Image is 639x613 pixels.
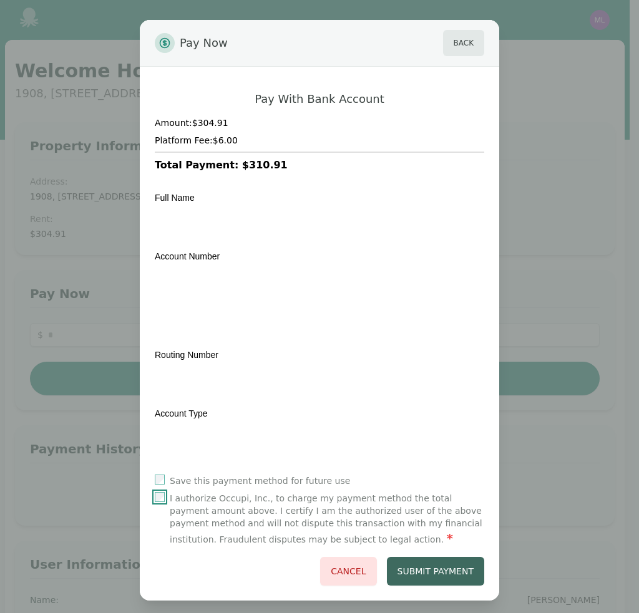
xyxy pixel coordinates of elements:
label: Account Type [155,408,208,418]
iframe: To enrich screen reader interactions, please activate Accessibility in Grammarly extension settings [155,367,484,398]
iframe: To enrich screen reader interactions, please activate Accessibility in Grammarly extension settings [155,210,484,241]
label: Routing Number [155,350,218,360]
iframe: To enrich screen reader interactions, please activate Accessibility in Grammarly extension settings [155,269,484,340]
button: Back [443,30,484,56]
h2: Pay With Bank Account [255,92,384,107]
label: I authorize Occupi, Inc., to charge my payment method the total payment amount above. I certify I... [170,492,484,547]
h4: Platform Fee: $6.00 [155,134,484,147]
button: Cancel [320,557,376,586]
span: Pay Now [180,30,228,56]
h3: Total Payment: $310.91 [155,158,484,173]
iframe: To enrich screen reader interactions, please activate Accessibility in Grammarly extension settings [155,426,484,457]
label: Full Name [155,193,195,203]
label: Save this payment method for future use [170,475,350,487]
h4: Amount: $304.91 [155,117,484,129]
button: Submit Payment [387,557,485,586]
label: Account Number [155,251,220,261]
